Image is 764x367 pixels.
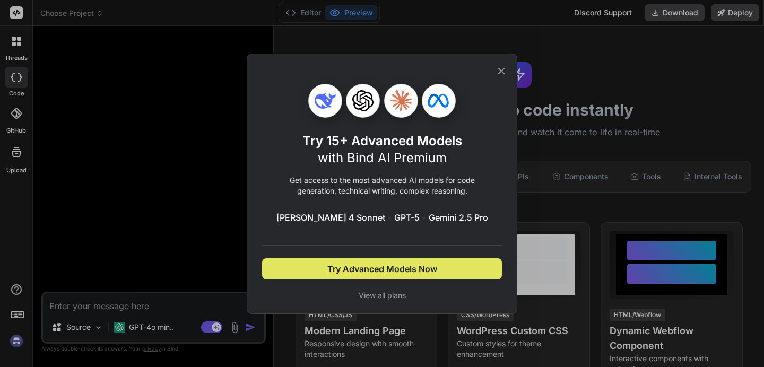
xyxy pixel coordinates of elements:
[262,175,502,196] p: Get access to the most advanced AI models for code generation, technical writing, complex reasoning.
[394,211,420,224] span: GPT-5
[262,290,502,301] span: View all plans
[422,211,427,224] span: •
[262,258,502,279] button: Try Advanced Models Now
[429,211,488,224] span: Gemini 2.5 Pro
[276,211,385,224] span: [PERSON_NAME] 4 Sonnet
[387,211,392,224] span: •
[302,133,462,167] h1: Try 15+ Advanced Models
[315,90,336,111] img: Deepseek
[327,263,437,275] span: Try Advanced Models Now
[318,150,447,165] span: with Bind AI Premium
